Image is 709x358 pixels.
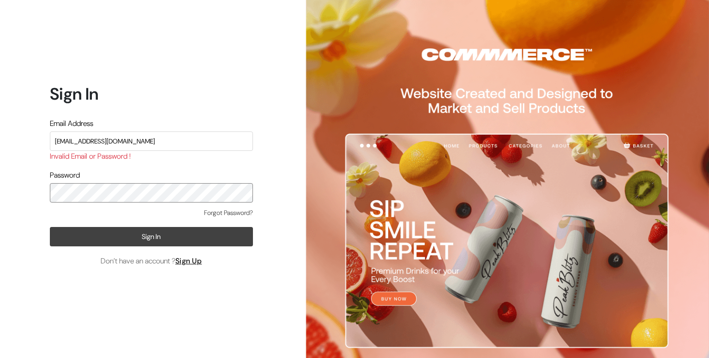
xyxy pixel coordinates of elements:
[101,256,202,267] span: Don’t have an account ?
[50,118,93,129] label: Email Address
[204,208,253,218] a: Forgot Password?
[50,84,253,104] h1: Sign In
[175,256,202,266] a: Sign Up
[50,170,80,181] label: Password
[50,227,253,246] button: Sign In
[50,151,131,162] label: Invalid Email or Password !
